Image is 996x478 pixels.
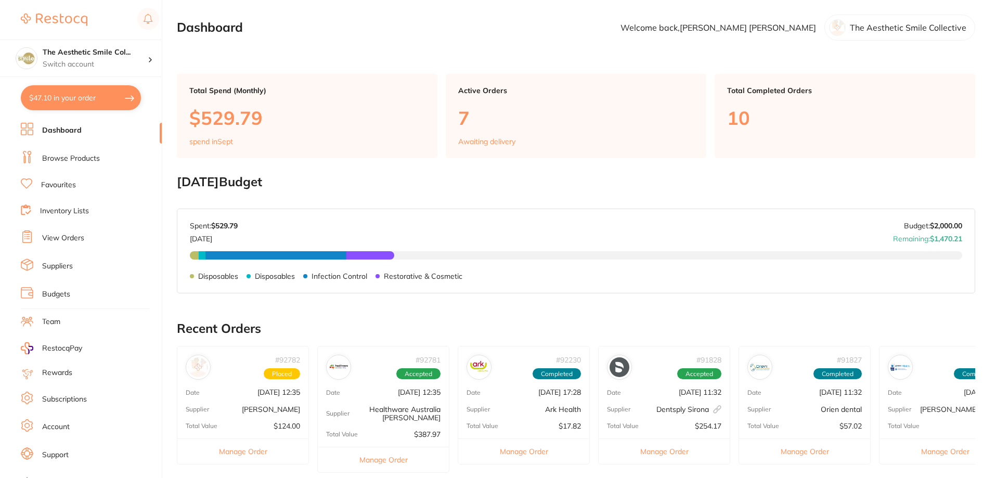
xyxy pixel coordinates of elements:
p: 10 [727,107,963,128]
img: Erskine Dental [890,357,910,377]
p: Supplier [888,406,911,413]
img: Restocq Logo [21,14,87,26]
img: Ark Health [469,357,489,377]
p: Date [186,389,200,396]
a: Favourites [41,180,76,190]
a: Total Spend (Monthly)$529.79spend inSept [177,74,437,158]
a: Support [42,450,69,460]
p: Date [747,389,761,396]
strong: $529.79 [211,221,238,230]
p: Total Spend (Monthly) [189,86,425,95]
p: Active Orders [458,86,694,95]
p: Healthware Australia [PERSON_NAME] [350,405,441,422]
p: Supplier [467,406,490,413]
p: # 92781 [416,356,441,364]
p: Total Completed Orders [727,86,963,95]
h2: Recent Orders [177,321,975,336]
a: Team [42,317,60,327]
p: [DATE] 11:32 [679,388,721,396]
button: Manage Order [177,438,308,464]
p: $17.82 [559,422,581,430]
a: Active Orders7Awaiting delivery [446,74,706,158]
a: Rewards [42,368,72,378]
p: The Aesthetic Smile Collective [850,23,966,32]
p: $57.02 [839,422,862,430]
button: Manage Order [739,438,870,464]
p: [DATE] [190,230,238,243]
p: # 92230 [556,356,581,364]
strong: $1,470.21 [930,234,962,243]
a: RestocqPay [21,342,82,354]
p: [DATE] 17:28 [538,388,581,396]
p: spend in Sept [189,137,233,146]
p: Date [326,389,340,396]
span: Placed [264,368,300,380]
img: Dentsply Sirona [610,357,629,377]
a: Budgets [42,289,70,300]
p: # 91827 [837,356,862,364]
p: Total Value [326,431,358,438]
button: Manage Order [458,438,589,464]
p: [DATE] 11:32 [819,388,862,396]
button: Manage Order [318,447,449,472]
p: Disposables [255,272,295,280]
h2: [DATE] Budget [177,175,975,189]
img: RestocqPay [21,342,33,354]
a: Total Completed Orders10 [715,74,975,158]
p: # 91828 [696,356,721,364]
p: Total Value [747,422,779,430]
p: Budget: [904,222,962,230]
span: Completed [533,368,581,380]
p: Dentsply Sirona [656,405,721,414]
a: Inventory Lists [40,206,89,216]
button: Manage Order [599,438,730,464]
h2: Dashboard [177,20,243,35]
a: Suppliers [42,261,73,272]
p: Restorative & Cosmetic [384,272,462,280]
p: Ark Health [545,405,581,414]
p: $387.97 [414,430,441,438]
p: $254.17 [695,422,721,430]
p: 7 [458,107,694,128]
a: Dashboard [42,125,82,136]
p: Total Value [467,422,498,430]
p: Supplier [747,406,771,413]
a: Restocq Logo [21,8,87,32]
img: The Aesthetic Smile Collective [16,48,37,69]
span: RestocqPay [42,343,82,354]
p: Total Value [888,422,920,430]
p: Spent: [190,222,238,230]
span: Accepted [677,368,721,380]
p: Date [888,389,902,396]
p: $124.00 [274,422,300,430]
p: Awaiting delivery [458,137,515,146]
span: Completed [813,368,862,380]
p: [PERSON_NAME] [242,405,300,414]
span: Accepted [396,368,441,380]
p: Total Value [607,422,639,430]
a: Subscriptions [42,394,87,405]
p: Welcome back, [PERSON_NAME] [PERSON_NAME] [620,23,816,32]
p: Disposables [198,272,238,280]
h4: The Aesthetic Smile Collective [43,47,148,58]
p: Infection Control [312,272,367,280]
p: Date [607,389,621,396]
button: $47.10 in your order [21,85,141,110]
a: Browse Products [42,153,100,164]
img: Healthware Australia Ridley [329,357,348,377]
img: Henry Schein Halas [188,357,208,377]
img: Orien dental [750,357,770,377]
p: [DATE] 12:35 [398,388,441,396]
a: Account [42,422,70,432]
p: $529.79 [189,107,425,128]
p: Total Value [186,422,217,430]
p: Supplier [326,410,350,417]
strong: $2,000.00 [930,221,962,230]
p: Orien dental [821,405,862,414]
p: [DATE] 12:35 [257,388,300,396]
p: # 92782 [275,356,300,364]
p: Date [467,389,481,396]
p: Remaining: [893,230,962,243]
a: View Orders [42,233,84,243]
p: Supplier [607,406,630,413]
